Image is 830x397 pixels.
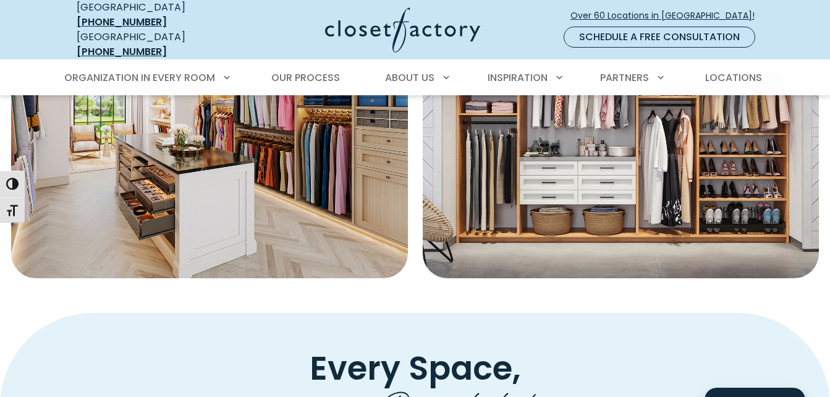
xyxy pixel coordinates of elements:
[77,30,228,59] div: [GEOGRAPHIC_DATA]
[271,70,340,85] span: Our Process
[64,70,215,85] span: Organization in Every Room
[600,70,649,85] span: Partners
[325,7,480,53] img: Closet Factory Logo
[564,27,755,48] a: Schedule a Free Consultation
[310,345,520,391] span: Every Space,
[570,5,765,27] a: Over 60 Locations in [GEOGRAPHIC_DATA]!
[570,9,764,22] span: Over 60 Locations in [GEOGRAPHIC_DATA]!
[77,15,167,29] a: [PHONE_NUMBER]
[705,70,762,85] span: Locations
[385,70,434,85] span: About Us
[77,45,167,59] a: [PHONE_NUMBER]
[488,70,548,85] span: Inspiration
[56,61,775,95] nav: Primary Menu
